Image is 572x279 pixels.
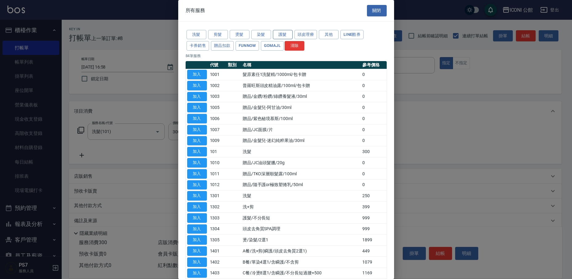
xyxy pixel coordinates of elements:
[208,30,228,40] button: 剪髮
[208,223,226,235] td: 1304
[241,235,361,246] td: 燙/染髮/2選1
[187,224,207,234] button: 加入
[241,168,361,179] td: 贈品/TKO深層順髮露/100ml
[187,213,207,223] button: 加入
[241,246,361,257] td: A餐/洗+剪(瞬護/頭皮去角質2選1)
[208,91,226,102] td: 1003
[241,69,361,80] td: 髮原素任1洗髮精/1000ml/包卡贈
[361,246,387,257] td: 449
[208,146,226,157] td: 101
[361,168,387,179] td: 0
[361,91,387,102] td: 0
[361,190,387,202] td: 250
[208,212,226,223] td: 1303
[273,30,293,40] button: 護髮
[241,223,361,235] td: 頭皮去角質SPA調理
[186,7,205,14] span: 所有服務
[361,61,387,69] th: 參考價格
[241,179,361,190] td: 贈品/隨手護or極致塑捲乳/50ml
[241,157,361,169] td: 贈品/JC油頭髮臘/20g
[241,61,361,69] th: 名稱
[251,30,271,40] button: 染髮
[294,30,317,40] button: 頭皮理療
[187,202,207,212] button: 加入
[208,246,226,257] td: 1401
[208,61,226,69] th: 代號
[285,41,304,51] button: 清除
[241,256,361,268] td: B餐/單染4選1/含瞬護/不含剪
[361,124,387,135] td: 0
[361,268,387,279] td: 1169
[241,268,361,279] td: C餐/冷燙8選1/含瞬護/不分長短過腰+500
[208,235,226,246] td: 1305
[187,81,207,90] button: 加入
[361,135,387,146] td: 0
[241,190,361,202] td: 洗髮
[187,92,207,102] button: 加入
[367,5,387,16] button: 關閉
[187,70,207,79] button: 加入
[361,235,387,246] td: 1899
[241,212,361,223] td: 護髮/不分長短
[241,102,361,113] td: 贈品/金髮兒-阿甘油/30ml
[361,69,387,80] td: 0
[208,179,226,190] td: 1012
[187,180,207,190] button: 加入
[236,41,259,51] button: FUNNOW
[361,202,387,213] td: 399
[208,69,226,80] td: 1001
[208,135,226,146] td: 1009
[187,136,207,146] button: 加入
[241,91,361,102] td: 贈品/金鑽/粉鑽/綠鑽養髮液/30ml
[208,102,226,113] td: 1005
[361,113,387,124] td: 0
[208,113,226,124] td: 1006
[187,103,207,112] button: 加入
[319,30,339,40] button: 其他
[361,102,387,113] td: 0
[261,41,284,51] button: GOMAJL
[186,53,387,59] p: 84 筆服務
[187,235,207,245] button: 加入
[187,158,207,168] button: 加入
[241,135,361,146] td: 贈品/金髮兒-迷幻純粹果油/30ml
[241,80,361,91] td: 普羅旺斯頭皮精油露/100ml/包卡贈
[230,30,249,40] button: 燙髮
[361,179,387,190] td: 0
[187,114,207,123] button: 加入
[241,113,361,124] td: 贈品/紫色秘境慕斯/100ml
[187,125,207,135] button: 加入
[187,246,207,256] button: 加入
[187,269,207,278] button: 加入
[187,30,206,40] button: 洗髮
[208,168,226,179] td: 1011
[361,256,387,268] td: 1079
[187,257,207,267] button: 加入
[241,124,361,135] td: 贈品/JC面膜/片
[187,41,209,51] button: 卡券銷售
[208,268,226,279] td: 1403
[187,191,207,201] button: 加入
[241,146,361,157] td: 洗髮
[241,202,361,213] td: 洗+剪
[208,256,226,268] td: 1402
[211,41,234,51] button: 贈品扣款
[361,80,387,91] td: 0
[226,61,241,69] th: 類別
[208,190,226,202] td: 1301
[187,147,207,156] button: 加入
[187,169,207,179] button: 加入
[208,157,226,169] td: 1010
[361,146,387,157] td: 300
[361,212,387,223] td: 999
[208,202,226,213] td: 1302
[208,124,226,135] td: 1007
[340,30,364,40] button: LINE酷券
[361,223,387,235] td: 999
[208,80,226,91] td: 1002
[361,157,387,169] td: 0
